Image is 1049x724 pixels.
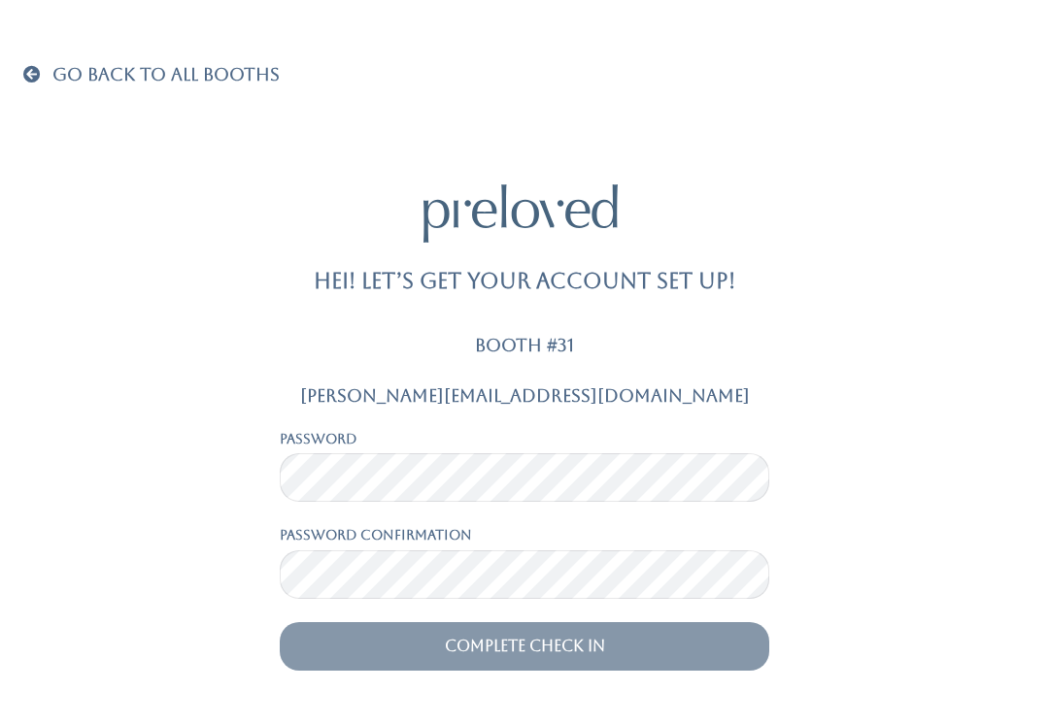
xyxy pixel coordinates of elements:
a: Go Back To All Booths [23,66,280,85]
img: preloved logo [423,184,618,242]
input: Complete Check In [280,622,769,671]
p: Booth #31 [475,336,574,355]
span: Go Back To All Booths [52,64,280,84]
label: Password [280,429,356,449]
h5: [PERSON_NAME][EMAIL_ADDRESS][DOMAIN_NAME] [280,386,769,406]
p: Hei! Let’s get your account set up! [314,266,735,297]
label: Password confirmation [280,525,472,545]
